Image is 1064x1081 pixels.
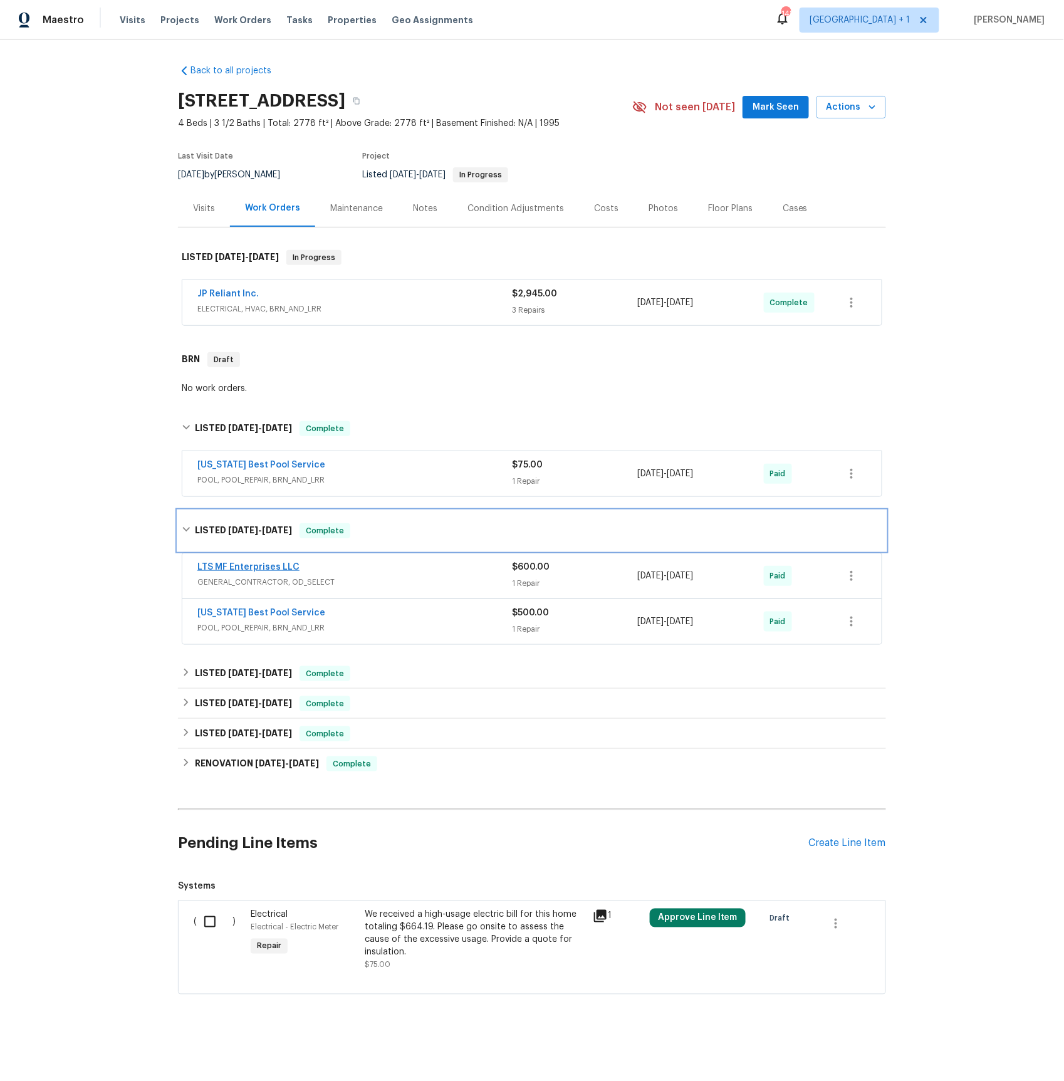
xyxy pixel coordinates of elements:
[228,669,258,677] span: [DATE]
[638,570,694,582] span: -
[390,170,446,179] span: -
[178,719,886,749] div: LISTED [DATE]-[DATE]Complete
[195,756,319,771] h6: RENOVATION
[197,303,512,315] span: ELECTRICAL, HVAC, BRN_AND_LRR
[365,961,390,969] span: $75.00
[667,572,694,580] span: [DATE]
[178,238,886,278] div: LISTED [DATE]-[DATE]In Progress
[667,298,694,307] span: [DATE]
[249,253,279,261] span: [DATE]
[255,759,285,768] span: [DATE]
[178,170,204,179] span: [DATE]
[228,526,292,535] span: -
[197,576,512,588] span: GENERAL_CONTRACTOR, OD_SELECT
[195,696,292,711] h6: LISTED
[209,353,239,366] span: Draft
[214,14,271,26] span: Work Orders
[770,467,791,480] span: Paid
[195,421,292,436] h6: LISTED
[638,298,664,307] span: [DATE]
[594,202,618,215] div: Costs
[195,523,292,538] h6: LISTED
[810,14,910,26] span: [GEOGRAPHIC_DATA] + 1
[328,14,377,26] span: Properties
[178,689,886,719] div: LISTED [DATE]-[DATE]Complete
[262,699,292,708] span: [DATE]
[301,697,349,710] span: Complete
[638,469,664,478] span: [DATE]
[638,572,664,580] span: [DATE]
[345,90,368,112] button: Copy Address
[362,152,390,160] span: Project
[330,202,383,215] div: Maintenance
[512,623,638,635] div: 1 Repair
[255,759,319,768] span: -
[228,526,258,535] span: [DATE]
[251,924,338,931] span: Electrical - Electric Meter
[512,563,550,572] span: $600.00
[178,880,886,893] span: Systems
[182,352,200,367] h6: BRN
[512,608,549,617] span: $500.00
[160,14,199,26] span: Projects
[215,253,279,261] span: -
[454,171,507,179] span: In Progress
[638,296,694,309] span: -
[816,96,886,119] button: Actions
[182,382,882,395] div: No work orders.
[190,905,247,975] div: ( )
[288,251,340,264] span: In Progress
[593,909,642,924] div: 1
[783,202,808,215] div: Cases
[743,96,809,119] button: Mark Seen
[301,728,349,740] span: Complete
[770,912,795,925] span: Draft
[390,170,416,179] span: [DATE]
[178,340,886,380] div: BRN Draft
[178,167,295,182] div: by [PERSON_NAME]
[365,909,585,959] div: We received a high-usage electric bill for this home totaling $664.19. Please go onsite to assess...
[228,729,292,738] span: -
[228,699,258,708] span: [DATE]
[286,16,313,24] span: Tasks
[655,101,735,113] span: Not seen [DATE]
[301,422,349,435] span: Complete
[215,253,245,261] span: [DATE]
[781,8,790,20] div: 148
[301,667,349,680] span: Complete
[289,759,319,768] span: [DATE]
[667,617,694,626] span: [DATE]
[708,202,753,215] div: Floor Plans
[649,202,678,215] div: Photos
[770,615,791,628] span: Paid
[512,290,557,298] span: $2,945.00
[195,666,292,681] h6: LISTED
[228,699,292,708] span: -
[228,669,292,677] span: -
[197,563,300,572] a: LTS MF Enterprises LLC
[650,909,746,927] button: Approve Line Item
[197,474,512,486] span: POOL, POOL_REPAIR, BRN_AND_LRR
[197,622,512,634] span: POOL, POOL_REPAIR, BRN_AND_LRR
[770,296,813,309] span: Complete
[638,617,664,626] span: [DATE]
[178,815,809,873] h2: Pending Line Items
[262,729,292,738] span: [DATE]
[251,911,288,919] span: Electrical
[182,250,279,265] h6: LISTED
[195,726,292,741] h6: LISTED
[228,424,258,432] span: [DATE]
[197,290,259,298] a: JP Reliant Inc.
[197,608,325,617] a: [US_STATE] Best Pool Service
[969,14,1045,26] span: [PERSON_NAME]
[512,461,543,469] span: $75.00
[193,202,215,215] div: Visits
[178,95,345,107] h2: [STREET_ADDRESS]
[512,475,638,488] div: 1 Repair
[178,511,886,551] div: LISTED [DATE]-[DATE]Complete
[178,117,632,130] span: 4 Beds | 3 1/2 Baths | Total: 2778 ft² | Above Grade: 2778 ft² | Basement Finished: N/A | 1995
[178,749,886,779] div: RENOVATION [DATE]-[DATE]Complete
[178,409,886,449] div: LISTED [DATE]-[DATE]Complete
[120,14,145,26] span: Visits
[638,467,694,480] span: -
